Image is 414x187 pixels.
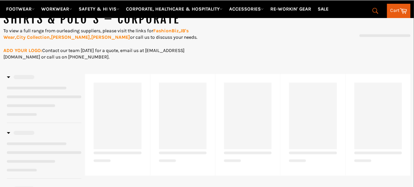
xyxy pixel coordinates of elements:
[315,3,332,15] a: SALE
[3,28,64,34] span: To view a full range from our
[16,34,50,40] a: City Collection
[3,48,42,53] strong: ADD YOUR LOGO:
[268,3,314,15] a: RE-WORKIN' GEAR
[3,28,189,40] span: , , , ,
[3,28,207,41] p: leading suppliers, please visit the links for or call us to discuss your needs.
[51,34,90,40] a: [PERSON_NAME]
[3,11,207,28] h1: SHIRTS & POLO'S – CORPORATE
[123,3,225,15] a: CORPORATE, HEALTHCARE & HOSPITALITY
[3,48,185,60] span: Contact our team [DATE] for a quote, email us at [EMAIL_ADDRESS][DOMAIN_NAME] or call us on [PHON...
[91,34,130,40] a: [PERSON_NAME]
[38,3,75,15] a: WORKWEAR
[387,4,411,18] a: Cart
[172,28,179,34] a: Biz
[3,28,189,40] a: JB's Wear
[3,3,37,15] a: FOOTWEAR
[76,3,122,15] a: SAFETY & HI VIS
[153,28,172,34] a: Fashion
[226,3,267,15] a: ACCESSORIES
